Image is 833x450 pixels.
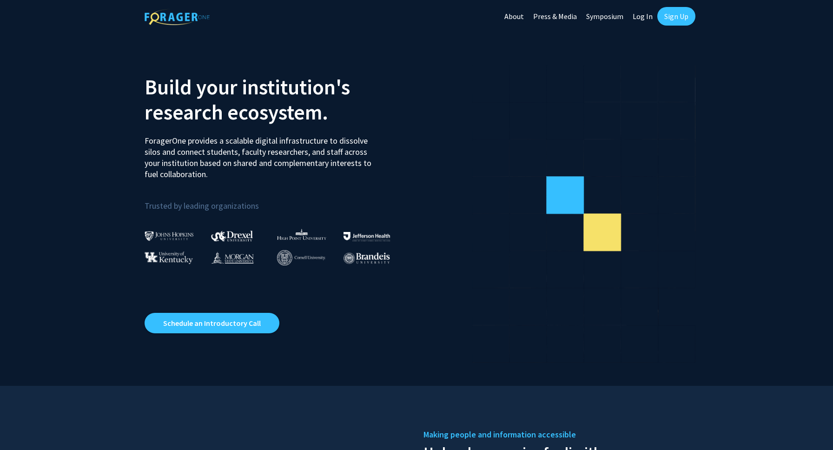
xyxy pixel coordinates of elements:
img: Johns Hopkins University [145,231,194,241]
h5: Making people and information accessible [423,428,688,442]
img: Brandeis University [344,252,390,264]
p: Trusted by leading organizations [145,187,410,213]
h2: Build your institution's research ecosystem. [145,74,410,125]
img: University of Kentucky [145,251,193,264]
img: ForagerOne Logo [145,9,210,25]
img: Morgan State University [211,251,254,264]
a: Sign Up [657,7,695,26]
img: Drexel University [211,231,253,241]
img: Cornell University [277,250,325,265]
img: Thomas Jefferson University [344,232,390,241]
p: ForagerOne provides a scalable digital infrastructure to dissolve silos and connect students, fac... [145,128,378,180]
img: High Point University [277,229,326,240]
a: Opens in a new tab [145,313,279,333]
